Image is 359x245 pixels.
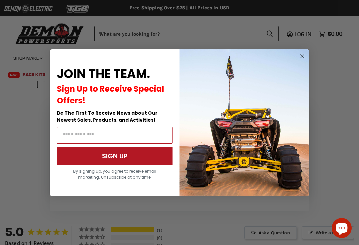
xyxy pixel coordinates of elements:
[57,147,173,165] button: SIGN UP
[57,83,164,106] span: Sign Up to Receive Special Offers!
[57,65,150,82] span: JOIN THE TEAM.
[179,49,309,196] img: a9095488-b6e7-41ba-879d-588abfab540b.jpeg
[330,218,354,240] inbox-online-store-chat: Shopify online store chat
[57,127,173,144] input: Email Address
[73,168,156,180] span: By signing up, you agree to receive email marketing. Unsubscribe at any time.
[57,110,158,123] span: Be The First To Receive News about Our Newest Sales, Products, and Activities!
[298,52,306,60] button: Close dialog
